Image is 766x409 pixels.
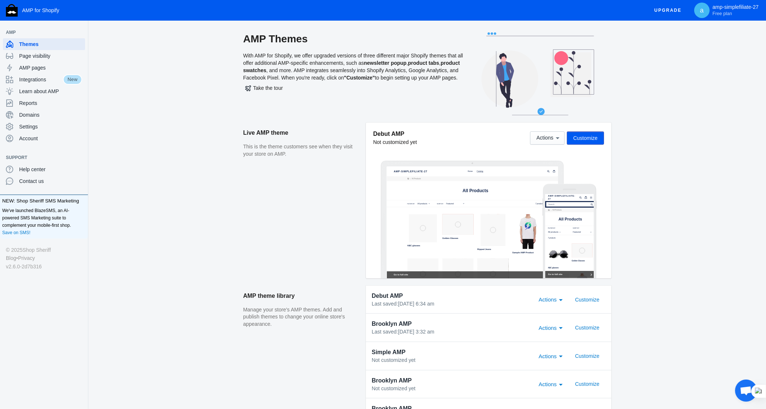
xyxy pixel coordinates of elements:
[19,88,82,95] span: Learn about AMP
[3,175,85,187] a: Contact us
[372,292,403,300] span: Debut AMP
[243,32,464,46] h2: AMP Themes
[539,353,557,359] span: Actions
[569,321,605,334] button: Customize
[573,135,597,141] span: Customize
[539,295,566,303] mat-select: Actions
[575,381,599,387] span: Customize
[81,97,140,104] label: Sort by
[222,64,298,78] span: All Products
[569,353,605,359] a: Customize
[3,38,85,50] a: Themes
[6,246,82,254] div: © 2025
[6,4,18,17] img: Shop Sheriff Logo
[539,323,566,332] mat-select: Actions
[3,74,85,85] a: IntegrationsNew
[569,349,605,363] button: Customize
[243,123,359,143] h2: Live AMP theme
[19,76,63,83] span: Integrations
[539,381,557,387] span: Actions
[398,301,434,307] span: [DATE] 6:34 am
[575,297,599,303] span: Customize
[344,75,375,81] b: "Customize"
[6,254,82,262] div: •
[3,133,85,144] a: Account
[3,50,85,62] a: Page visibility
[127,3,143,18] button: Menu
[575,325,599,331] span: Customize
[437,106,461,112] span: 7 products
[8,2,96,18] a: amp-simplefiliate-27
[8,97,67,104] label: Filter by
[39,67,108,80] span: All Products
[234,9,256,20] a: Home
[3,97,85,109] a: Reports
[569,324,605,330] a: Customize
[372,385,530,392] div: Not customized yet
[243,143,359,158] p: This is the theme customers see when they visit your store on AMP.
[75,31,87,34] button: Add a sales channel
[713,11,732,17] span: Free plan
[19,123,82,130] span: Settings
[243,286,359,306] h2: AMP theme library
[19,111,82,119] span: Domains
[9,45,14,50] a: Home
[539,325,557,331] span: Actions
[408,60,439,66] b: product tabs
[8,126,31,132] span: 7 products
[569,381,605,387] a: Customize
[372,348,406,357] span: Simple AMP
[3,62,85,74] a: AMP pages
[17,43,18,51] span: ›
[373,138,417,146] div: Not customized yet
[536,135,553,141] span: Actions
[539,351,566,360] mat-select: Actions
[19,40,82,48] span: Themes
[372,376,412,385] span: Brooklyn AMP
[73,32,100,40] span: All Products
[539,379,566,388] mat-select: Actions
[698,7,706,14] span: a
[264,11,283,18] span: Catalog
[8,232,130,242] span: Go to full site
[261,9,287,20] a: Catalog
[63,74,82,85] span: New
[243,81,285,95] button: Take the tour
[3,109,85,121] a: Domains
[381,161,564,278] img: Laptop frame
[398,329,434,335] span: [DATE] 3:32 am
[713,4,759,17] p: amp-simplefiliate-27
[649,4,688,17] button: Upgrade
[18,254,35,262] a: Privacy
[735,380,757,402] div: Open chat
[567,131,604,145] button: Customize
[569,293,605,306] button: Customize
[372,328,530,336] div: Last saved:
[6,254,16,262] a: Blog
[373,130,417,138] h5: Debut AMP
[530,131,565,145] button: Actions
[60,106,82,113] label: Filter by
[372,300,530,308] div: Last saved:
[19,52,82,60] span: Page visibility
[68,32,70,40] span: ›
[6,29,75,36] span: AMP
[6,154,75,161] span: Support
[19,64,82,71] span: AMP pages
[22,246,51,254] a: Shop Sheriff
[364,60,407,66] b: newsletter popup
[243,306,359,328] p: Manage your store's AMP themes. Add and publish themes to change your online store's appearance.
[21,43,49,51] span: All Products
[22,7,59,13] span: AMP for Shopify
[569,296,605,302] a: Customize
[19,99,82,107] span: Reports
[20,10,140,19] a: amp-simplefiliate-27
[147,106,166,113] label: Sort by
[575,353,599,359] span: Customize
[372,320,412,328] span: Brooklyn AMP
[3,121,85,133] a: Settings
[372,357,530,364] div: Not customized yet
[539,296,557,303] span: Actions
[19,166,82,173] span: Help center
